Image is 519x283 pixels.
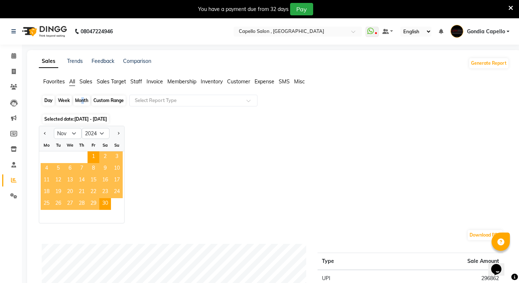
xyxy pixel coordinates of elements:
[69,78,75,85] span: All
[56,95,72,106] div: Week
[64,139,76,151] div: We
[123,58,151,64] a: Comparison
[64,186,76,198] span: 20
[42,128,48,139] button: Previous month
[54,128,82,139] select: Select month
[52,198,64,210] span: 26
[99,186,111,198] div: Saturday, November 23, 2024
[99,175,111,186] span: 16
[88,151,99,163] div: Friday, November 1, 2024
[64,198,76,210] span: 27
[397,253,503,270] th: Sale Amount
[76,175,88,186] div: Thursday, November 14, 2024
[198,5,289,13] div: You have a payment due from 32 days
[88,163,99,175] div: Friday, November 8, 2024
[67,58,83,64] a: Trends
[76,163,88,175] span: 7
[41,139,52,151] div: Mo
[52,175,64,186] span: 12
[52,198,64,210] div: Tuesday, November 26, 2024
[99,163,111,175] span: 9
[97,78,126,85] span: Sales Target
[41,163,52,175] div: Monday, November 4, 2024
[88,198,99,210] div: Friday, November 29, 2024
[42,95,55,106] div: Day
[130,78,142,85] span: Staff
[52,186,64,198] span: 19
[41,186,52,198] span: 18
[488,254,512,276] iframe: chat widget
[111,151,123,163] div: Sunday, November 3, 2024
[92,58,114,64] a: Feedback
[76,198,88,210] div: Thursday, November 28, 2024
[52,175,64,186] div: Tuesday, November 12, 2024
[88,186,99,198] span: 22
[73,95,90,106] div: Month
[468,230,503,240] button: Download PDF
[64,163,76,175] span: 6
[41,198,52,210] div: Monday, November 25, 2024
[201,78,223,85] span: Inventory
[451,25,463,38] img: Gondia Capello
[64,198,76,210] div: Wednesday, November 27, 2024
[111,163,123,175] div: Sunday, November 10, 2024
[88,175,99,186] div: Friday, November 15, 2024
[111,175,123,186] span: 17
[99,186,111,198] span: 23
[41,163,52,175] span: 4
[99,198,111,210] span: 30
[111,186,123,198] span: 24
[41,198,52,210] span: 25
[294,78,305,85] span: Misc
[279,78,290,85] span: SMS
[64,175,76,186] div: Wednesday, November 13, 2024
[52,139,64,151] div: Tu
[64,175,76,186] span: 13
[52,163,64,175] span: 5
[290,3,313,15] button: Pay
[88,175,99,186] span: 15
[167,78,196,85] span: Membership
[115,128,121,139] button: Next month
[99,151,111,163] span: 2
[92,95,126,106] div: Custom Range
[64,163,76,175] div: Wednesday, November 6, 2024
[111,151,123,163] span: 3
[19,21,69,42] img: logo
[76,186,88,198] span: 21
[81,21,113,42] b: 08047224946
[41,175,52,186] div: Monday, November 11, 2024
[99,139,111,151] div: Sa
[111,139,123,151] div: Su
[99,175,111,186] div: Saturday, November 16, 2024
[147,78,163,85] span: Invoice
[76,198,88,210] span: 28
[99,198,111,210] div: Saturday, November 30, 2024
[52,163,64,175] div: Tuesday, November 5, 2024
[82,128,110,139] select: Select year
[88,139,99,151] div: Fr
[469,58,508,68] button: Generate Report
[43,78,65,85] span: Favorites
[111,163,123,175] span: 10
[42,114,109,124] span: Selected date:
[76,139,88,151] div: Th
[88,186,99,198] div: Friday, November 22, 2024
[88,198,99,210] span: 29
[74,116,107,122] span: [DATE] - [DATE]
[318,253,397,270] th: Type
[41,186,52,198] div: Monday, November 18, 2024
[99,163,111,175] div: Saturday, November 9, 2024
[111,186,123,198] div: Sunday, November 24, 2024
[41,175,52,186] span: 11
[52,186,64,198] div: Tuesday, November 19, 2024
[76,163,88,175] div: Thursday, November 7, 2024
[39,55,58,68] a: Sales
[76,175,88,186] span: 14
[76,186,88,198] div: Thursday, November 21, 2024
[111,175,123,186] div: Sunday, November 17, 2024
[88,163,99,175] span: 8
[88,151,99,163] span: 1
[79,78,92,85] span: Sales
[64,186,76,198] div: Wednesday, November 20, 2024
